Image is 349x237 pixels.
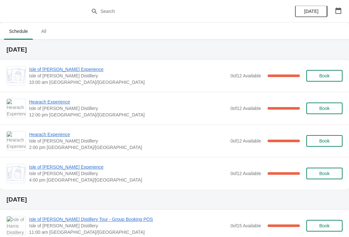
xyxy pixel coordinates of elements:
img: Isle of Harris Distillery Tour - Group Booking POS | Isle of Harris Distillery | 11:00 am Europe/... [7,216,26,235]
span: Isle of [PERSON_NAME] Distillery [29,73,227,79]
span: Isle of [PERSON_NAME] Distillery [29,138,227,144]
span: Book [319,223,330,228]
span: 0 of 12 Available [230,138,261,143]
span: Hearach Experience [29,131,227,138]
button: Book [306,168,343,179]
span: 0 of 12 Available [230,106,261,111]
span: Isle of [PERSON_NAME] Distillery [29,222,227,229]
span: Isle of [PERSON_NAME] Distillery [29,170,227,177]
span: Book [319,171,330,176]
span: Isle of [PERSON_NAME] Experience [29,66,227,73]
button: Book [306,135,343,147]
img: Hearach Experience | Isle of Harris Distillery | 2:00 pm Europe/London [7,132,26,150]
span: Book [319,106,330,111]
span: 10:00 am [GEOGRAPHIC_DATA]/[GEOGRAPHIC_DATA] [29,79,227,85]
span: Book [319,73,330,78]
span: 0 of 12 Available [230,73,261,78]
input: Search [100,5,262,17]
span: 12:00 pm [GEOGRAPHIC_DATA]/[GEOGRAPHIC_DATA] [29,112,227,118]
h2: [DATE] [6,46,343,53]
img: Isle of Harris Gin Experience | Isle of Harris Distillery | 4:00 pm Europe/London [7,166,26,181]
button: Book [306,220,343,232]
span: Hearach Experience [29,99,227,105]
span: Isle of [PERSON_NAME] Distillery [29,105,227,112]
span: Book [319,138,330,143]
img: Hearach Experience | Isle of Harris Distillery | 12:00 pm Europe/London [7,99,26,118]
span: 4:00 pm [GEOGRAPHIC_DATA]/[GEOGRAPHIC_DATA] [29,177,227,183]
span: [DATE] [304,9,318,14]
button: Book [306,70,343,82]
span: Isle of [PERSON_NAME] Distillery Tour - Group Booking POS [29,216,227,222]
button: Book [306,103,343,114]
h2: [DATE] [6,196,343,203]
span: 0 of 12 Available [230,171,261,176]
span: 2:00 pm [GEOGRAPHIC_DATA]/[GEOGRAPHIC_DATA] [29,144,227,151]
span: 0 of 15 Available [230,223,261,228]
img: Isle of Harris Gin Experience | Isle of Harris Distillery | 10:00 am Europe/London [7,68,26,84]
span: All [36,25,52,37]
button: [DATE] [295,5,327,17]
span: 11:00 am [GEOGRAPHIC_DATA]/[GEOGRAPHIC_DATA] [29,229,227,235]
span: Schedule [4,25,33,37]
span: Isle of [PERSON_NAME] Experience [29,164,227,170]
